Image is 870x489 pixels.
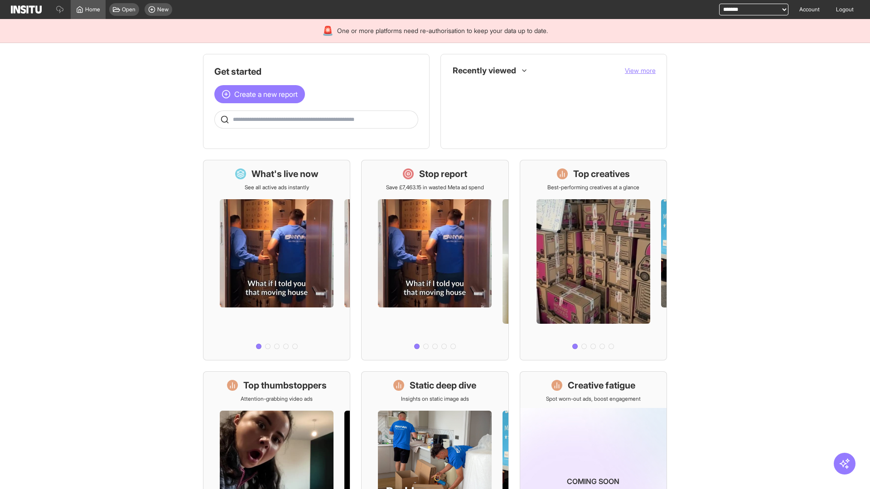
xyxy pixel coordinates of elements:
p: Attention-grabbing video ads [241,395,313,403]
h1: Top thumbstoppers [243,379,327,392]
span: Home [85,6,100,13]
a: Top creativesBest-performing creatives at a glance [520,160,667,360]
button: View more [625,66,656,75]
span: Open [122,6,135,13]
button: Create a new report [214,85,305,103]
a: What's live nowSee all active ads instantly [203,160,350,360]
h1: What's live now [251,168,319,180]
a: Stop reportSave £7,463.15 in wasted Meta ad spend [361,160,508,360]
span: Create a new report [234,89,298,100]
span: One or more platforms need re-authorisation to keep your data up to date. [337,26,548,35]
span: View more [625,67,656,74]
h1: Top creatives [573,168,630,180]
h1: Stop report [419,168,467,180]
p: Best-performing creatives at a glance [547,184,639,191]
span: New [157,6,169,13]
img: Logo [11,5,42,14]
p: See all active ads instantly [245,184,309,191]
div: 🚨 [322,24,333,37]
h1: Get started [214,65,418,78]
p: Save £7,463.15 in wasted Meta ad spend [386,184,484,191]
p: Insights on static image ads [401,395,469,403]
h1: Static deep dive [410,379,476,392]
